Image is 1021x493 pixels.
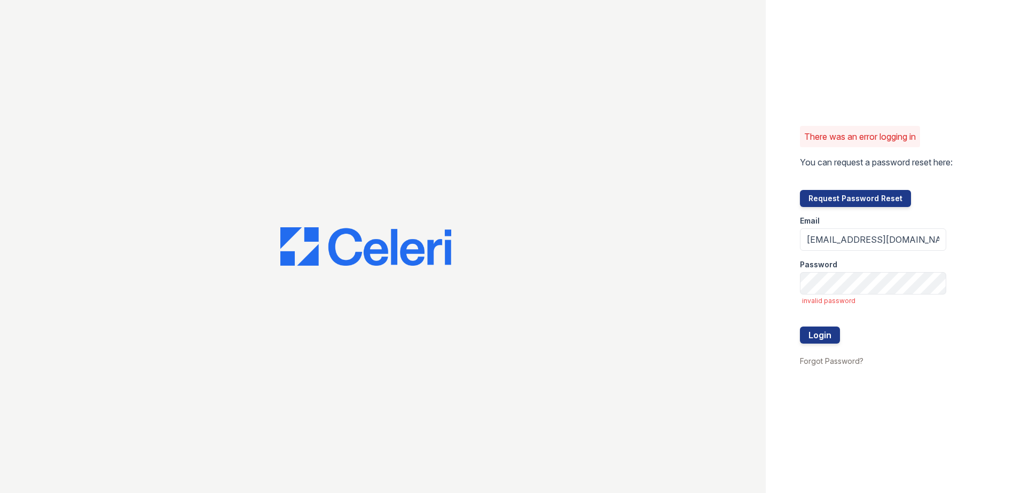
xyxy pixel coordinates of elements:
[280,227,451,266] img: CE_Logo_Blue-a8612792a0a2168367f1c8372b55b34899dd931a85d93a1a3d3e32e68fde9ad4.png
[800,190,911,207] button: Request Password Reset
[800,327,840,344] button: Login
[802,297,946,305] span: invalid password
[800,356,863,365] a: Forgot Password?
[800,259,837,270] label: Password
[804,130,916,143] p: There was an error logging in
[800,156,953,169] p: You can request a password reset here:
[800,216,820,226] label: Email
